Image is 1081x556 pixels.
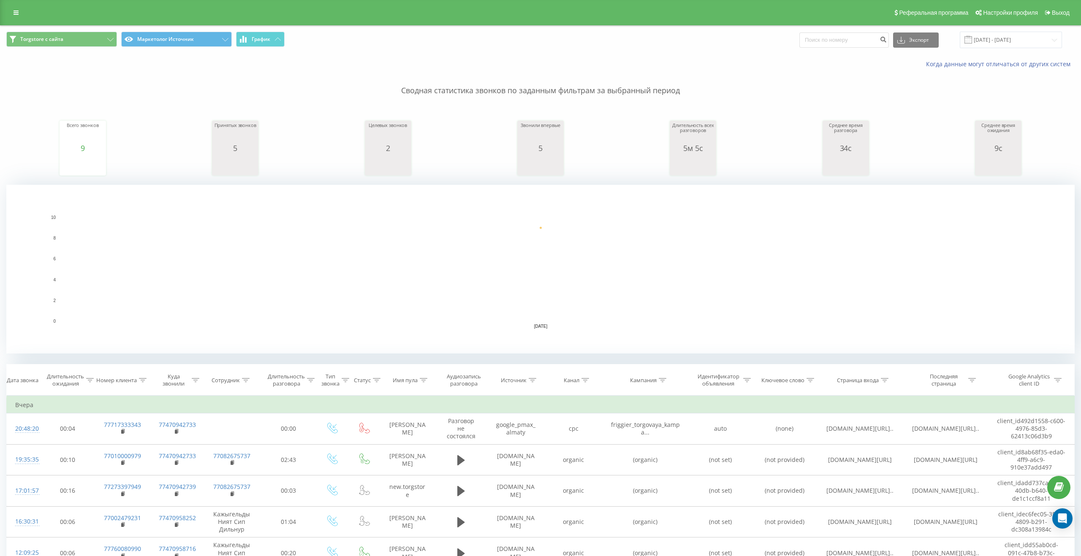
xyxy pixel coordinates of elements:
span: [DOMAIN_NAME][URL].. [912,424,979,432]
div: Источник [501,377,527,384]
td: (organic) [603,444,688,475]
div: 5 [214,144,256,152]
div: 9 [62,144,104,152]
svg: A chart. [977,152,1019,178]
div: 16:30:31 [15,513,33,530]
svg: A chart. [672,152,714,178]
td: Вчера [7,397,1075,413]
td: (not provided) [752,444,817,475]
button: Экспорт [893,32,939,48]
div: Кампания [630,377,657,384]
span: График [252,36,270,42]
td: cpc [545,413,603,445]
span: Выход [1052,9,1070,16]
td: organic [545,475,603,507]
td: (not provided) [752,475,817,507]
a: 77082675737 [213,483,250,491]
a: 77002479231 [104,514,141,522]
button: Torgstore с сайта [6,32,117,47]
div: Страница входа [837,377,879,384]
div: A chart. [6,185,1075,354]
svg: A chart. [825,152,867,178]
span: Реферальная программа [899,9,968,16]
td: [DOMAIN_NAME] [487,475,545,507]
td: 00:04 [41,413,95,445]
td: [DOMAIN_NAME][URL] [817,444,903,475]
td: (not set) [688,506,752,537]
a: 77470942733 [159,421,196,429]
div: Сотрудник [212,377,240,384]
div: Канал [564,377,579,384]
span: [DOMAIN_NAME][URL].. [912,486,979,494]
div: 34с [825,144,867,152]
a: Когда данные могут отличаться от других систем [926,60,1075,68]
span: Torgstore с сайта [20,36,63,43]
td: [DOMAIN_NAME] [487,444,545,475]
a: 77273397949 [104,483,141,491]
div: Тип звонка [321,373,340,387]
div: Имя пула [393,377,418,384]
td: [DOMAIN_NAME][URL] [817,506,903,537]
td: 01:04 [262,506,315,537]
td: [DOMAIN_NAME][URL] [903,444,989,475]
div: 2 [367,144,409,152]
a: 77470958252 [159,514,196,522]
span: [DOMAIN_NAME][URL].. [826,486,894,494]
a: 77717333343 [104,421,141,429]
div: 5 [519,144,562,152]
p: Сводная статистика звонков по заданным фильтрам за выбранный период [6,68,1075,96]
svg: A chart. [214,152,256,178]
span: Настройки профиля [983,9,1038,16]
svg: A chart. [62,152,104,178]
div: Целевых звонков [367,123,409,144]
text: 6 [53,257,56,262]
td: client_id ec6fec05-3546-4809-b291-dc308a13984c [989,506,1074,537]
a: 77470958716 [159,545,196,553]
td: [DOMAIN_NAME] [487,506,545,537]
td: Кажыгельды Ният Сип Дильнур [202,506,262,537]
td: (not set) [688,444,752,475]
text: 8 [53,236,56,240]
div: Всего звонков [62,123,104,144]
td: (organic) [603,506,688,537]
td: 00:00 [262,413,315,445]
td: auto [688,413,752,445]
svg: A chart. [519,152,562,178]
div: 5м 5с [672,144,714,152]
button: График [236,32,285,47]
svg: A chart. [367,152,409,178]
td: [PERSON_NAME] [380,506,435,537]
div: Среднее время разговора [825,123,867,144]
button: Маркетолог Источник [121,32,232,47]
a: 77082675737 [213,452,250,460]
td: 02:43 [262,444,315,475]
td: client_id 492d1558-c600-4976-85d3-62413c06d3b9 [989,413,1074,445]
div: Идентификатор объявления [696,373,741,387]
text: 2 [53,298,56,303]
div: Длительность разговора [268,373,305,387]
div: Последняя страница [921,373,966,387]
div: Куда звонили [158,373,190,387]
span: [DOMAIN_NAME][URL].. [826,424,894,432]
div: 9с [977,144,1019,152]
div: Аудиозапись разговора [443,373,485,387]
td: client_id add737ca-56f3-40db-b640-de1c1ccf8a11 [989,475,1074,507]
td: [PERSON_NAME] [380,413,435,445]
td: 00:10 [41,444,95,475]
text: [DATE] [534,324,548,329]
td: organic [545,506,603,537]
td: 00:03 [262,475,315,507]
td: [PERSON_NAME] [380,444,435,475]
td: (organic) [603,475,688,507]
div: 17:01:57 [15,483,33,499]
a: 77470942733 [159,452,196,460]
div: Среднее время ожидания [977,123,1019,144]
div: Open Intercom Messenger [1052,508,1073,529]
span: friggier_torgovaya_kampa... [611,421,680,436]
div: Принятых звонков [214,123,256,144]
